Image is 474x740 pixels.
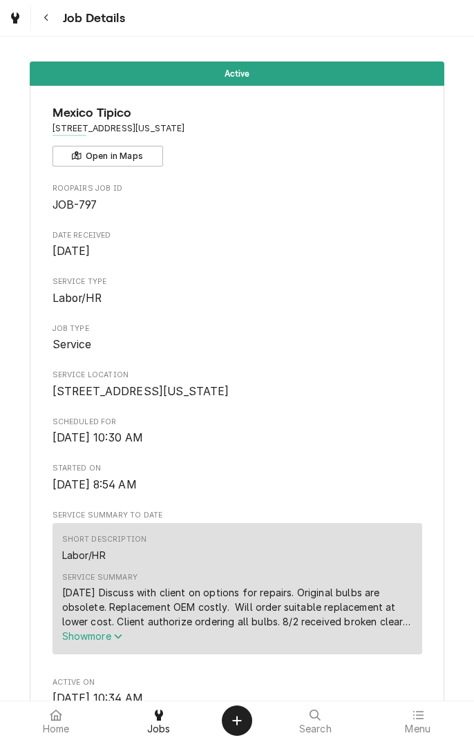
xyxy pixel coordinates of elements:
[53,276,422,287] span: Service Type
[53,338,92,351] span: Service
[53,677,422,707] div: Active On
[53,385,229,398] span: [STREET_ADDRESS][US_STATE]
[53,431,143,444] span: [DATE] 10:30 AM
[53,323,422,353] div: Job Type
[53,478,137,491] span: [DATE] 8:54 AM
[405,723,430,734] span: Menu
[53,510,422,521] span: Service Summary To Date
[53,104,422,167] div: Client Information
[53,104,422,122] span: Name
[265,704,366,737] a: Search
[59,9,125,28] span: Job Details
[53,510,422,661] div: Service Summary To Date
[53,677,422,688] span: Active On
[53,417,422,428] span: Scheduled For
[53,245,91,258] span: [DATE]
[225,69,250,78] span: Active
[53,146,163,167] button: Open in Maps
[62,548,106,562] div: Labor/HR
[53,230,422,241] span: Date Received
[53,430,422,446] span: Scheduled For
[53,198,97,211] span: JOB-797
[53,370,422,381] span: Service Location
[62,534,147,545] div: Short Description
[299,723,332,734] span: Search
[53,292,102,305] span: Labor/HR
[43,723,70,734] span: Home
[62,630,123,642] span: Show more
[53,417,422,446] div: Scheduled For
[53,690,422,707] span: Active On
[3,6,28,30] a: Go to Jobs
[53,122,422,135] span: Address
[368,704,469,737] a: Menu
[53,336,422,353] span: Job Type
[53,290,422,307] span: Service Type
[108,704,210,737] a: Jobs
[53,197,422,214] span: Roopairs Job ID
[53,463,422,493] div: Started On
[53,370,422,399] div: Service Location
[34,6,59,30] button: Navigate back
[53,477,422,493] span: Started On
[62,585,413,629] div: [DATE] Discuss with client on options for repairs. Original bulbs are obsolete. Replacement OEM c...
[62,572,138,583] div: Service Summary
[30,61,444,86] div: Status
[53,323,422,334] span: Job Type
[53,383,422,400] span: Service Location
[222,705,252,736] button: Create Object
[53,183,422,213] div: Roopairs Job ID
[53,183,422,194] span: Roopairs Job ID
[53,523,422,660] div: Service Summary
[147,723,171,734] span: Jobs
[53,692,143,705] span: [DATE] 10:34 AM
[53,230,422,260] div: Date Received
[53,276,422,306] div: Service Type
[53,243,422,260] span: Date Received
[53,463,422,474] span: Started On
[62,629,413,643] button: Showmore
[6,704,107,737] a: Home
